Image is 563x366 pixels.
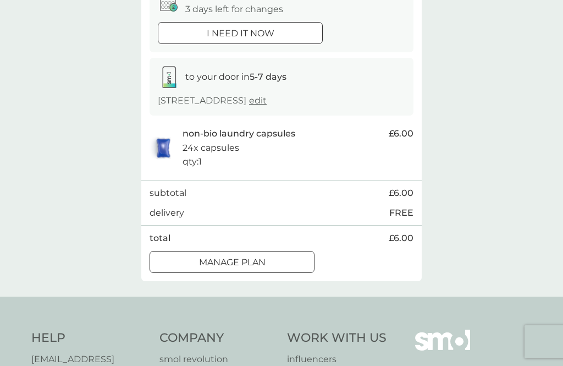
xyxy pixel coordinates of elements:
[159,330,277,347] h4: Company
[183,155,202,169] p: qty : 1
[185,72,286,82] span: to your door in
[207,26,274,41] p: i need it now
[249,95,267,106] a: edit
[389,231,413,245] span: £6.00
[158,94,267,108] p: [STREET_ADDRESS]
[389,127,413,141] span: £6.00
[150,206,184,220] p: delivery
[150,231,170,245] p: total
[389,206,413,220] p: FREE
[183,127,295,141] p: non-bio laundry capsules
[250,72,286,82] strong: 5-7 days
[199,255,266,270] p: Manage plan
[389,186,413,200] span: £6.00
[158,22,323,44] button: i need it now
[287,330,387,347] h4: Work With Us
[31,330,148,347] h4: Help
[150,186,186,200] p: subtotal
[150,251,314,273] button: Manage plan
[183,141,239,155] p: 24x capsules
[185,2,283,17] p: 3 days left for changes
